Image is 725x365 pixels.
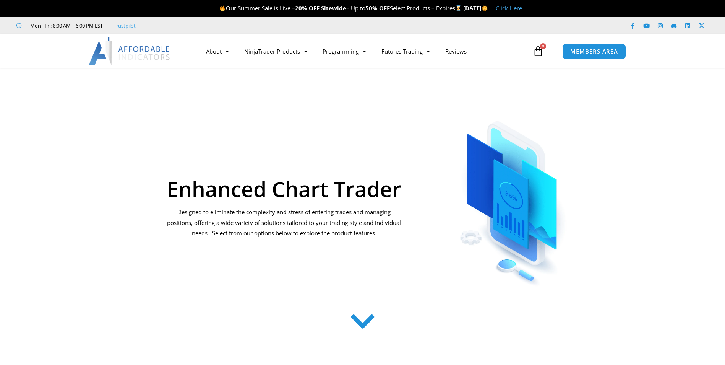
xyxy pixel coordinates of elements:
img: 🌞 [482,5,488,11]
a: About [198,42,237,60]
strong: 20% OFF [295,4,320,12]
span: Our Summer Sale is Live – – Up to Select Products – Expires [219,4,463,12]
img: ⌛ [456,5,461,11]
a: Programming [315,42,374,60]
a: Reviews [438,42,474,60]
a: Click Here [496,4,522,12]
nav: Menu [198,42,531,60]
img: LogoAI | Affordable Indicators – NinjaTrader [89,37,171,65]
img: ChartTrader | Affordable Indicators – NinjaTrader [435,103,591,289]
span: Mon - Fri: 8:00 AM – 6:00 PM EST [28,21,103,30]
a: MEMBERS AREA [562,44,626,59]
a: NinjaTrader Products [237,42,315,60]
a: Futures Trading [374,42,438,60]
span: 0 [540,43,546,49]
img: 🔥 [220,5,225,11]
a: 0 [521,40,555,62]
span: MEMBERS AREA [570,49,618,54]
strong: [DATE] [463,4,488,12]
a: Trustpilot [114,21,136,30]
h1: Enhanced Chart Trader [166,178,402,199]
p: Designed to eliminate the complexity and stress of entering trades and managing positions, offeri... [166,207,402,239]
strong: 50% OFF [365,4,390,12]
strong: Sitewide [321,4,346,12]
